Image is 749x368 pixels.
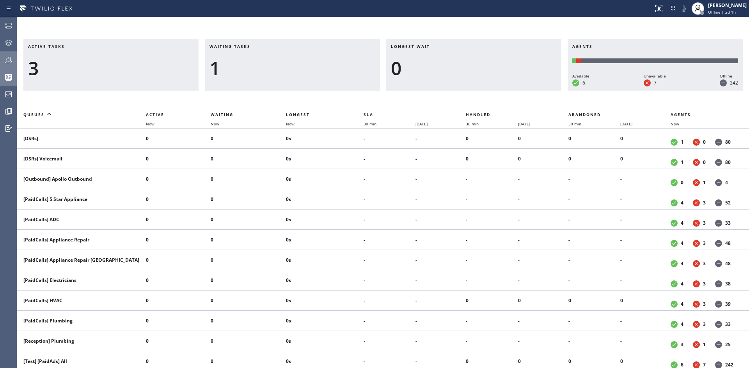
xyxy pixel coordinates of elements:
dt: Offline [720,79,727,86]
li: - [518,213,568,226]
li: - [364,335,416,347]
dt: Offline [715,260,722,267]
li: 0 [146,254,211,266]
dd: 0 [703,139,706,145]
li: 0 [466,294,518,307]
li: - [466,234,518,246]
dd: 1 [703,179,706,186]
li: 0s [286,153,364,165]
li: 0 [146,315,211,327]
li: - [518,193,568,206]
li: 0 [466,132,518,145]
dt: Unavailable [693,179,700,186]
li: - [620,335,671,347]
li: - [568,315,621,327]
div: [DSRs] [23,135,140,142]
li: - [518,274,568,287]
span: Waiting tasks [209,44,250,49]
dt: Unavailable [693,280,700,287]
dt: Offline [715,240,722,247]
li: 0 [568,132,621,145]
dd: 3 [681,341,683,348]
li: - [364,355,416,368]
dd: 3 [703,260,706,267]
li: - [620,274,671,287]
span: Offline | 2d 1h [708,9,736,15]
span: Waiting [211,112,233,117]
div: [PaidCalls] Appliance Repair [GEOGRAPHIC_DATA] [23,257,140,263]
dt: Available [671,179,678,186]
div: Available [572,72,589,79]
dt: Offline [715,341,722,348]
li: 0 [518,294,568,307]
li: - [568,234,621,246]
span: 30 min [364,121,376,127]
dd: 48 [725,260,731,267]
div: [PaidCalls] Electricians [23,277,140,283]
dd: 33 [725,220,731,226]
li: - [620,234,671,246]
div: [PaidCalls] 5 Star Appliance [23,196,140,202]
li: 0s [286,315,364,327]
li: 0s [286,213,364,226]
dt: Available [671,159,678,166]
li: - [364,153,416,165]
span: Now [211,121,219,127]
dt: Unavailable [693,301,700,308]
li: - [415,294,466,307]
dd: 242 [725,361,733,368]
li: 0 [146,294,211,307]
li: - [466,274,518,287]
div: Unavailable [644,72,666,79]
li: - [568,193,621,206]
li: - [415,193,466,206]
dd: 48 [725,240,731,247]
li: - [466,193,518,206]
li: - [364,274,416,287]
span: [DATE] [415,121,428,127]
li: 0 [620,355,671,368]
span: Queues [23,112,44,117]
li: 0s [286,193,364,206]
dt: Available [671,301,678,308]
li: 0 [146,193,211,206]
li: 0 [211,335,286,347]
dd: 80 [725,139,731,145]
div: Unavailable: 7 [576,58,581,63]
li: 0 [146,173,211,185]
li: - [466,213,518,226]
dt: Available [671,139,678,146]
li: - [568,335,621,347]
li: 0 [146,274,211,287]
dt: Unavailable [693,341,700,348]
div: Offline [720,72,738,79]
div: [Outbound] Apollo Outbound [23,176,140,182]
dd: 7 [654,79,657,86]
span: Longest [286,112,310,117]
li: - [364,132,416,145]
dd: 4 [681,321,683,328]
dt: Available [671,280,678,287]
dd: 39 [725,301,731,307]
li: - [415,254,466,266]
li: - [415,234,466,246]
dt: Unavailable [693,260,700,267]
li: - [364,173,416,185]
dd: 7 [703,361,706,368]
li: 0 [146,153,211,165]
dd: 4 [681,260,683,267]
li: 0 [466,355,518,368]
li: 0 [568,355,621,368]
li: 0 [620,294,671,307]
li: - [415,153,466,165]
li: 0 [211,132,286,145]
li: - [364,213,416,226]
li: 0 [620,153,671,165]
li: 0s [286,234,364,246]
dt: Offline [715,280,722,287]
div: Available: 6 [572,58,576,63]
dt: Available [671,321,678,328]
dt: Unavailable [693,240,700,247]
li: - [620,315,671,327]
li: - [620,213,671,226]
